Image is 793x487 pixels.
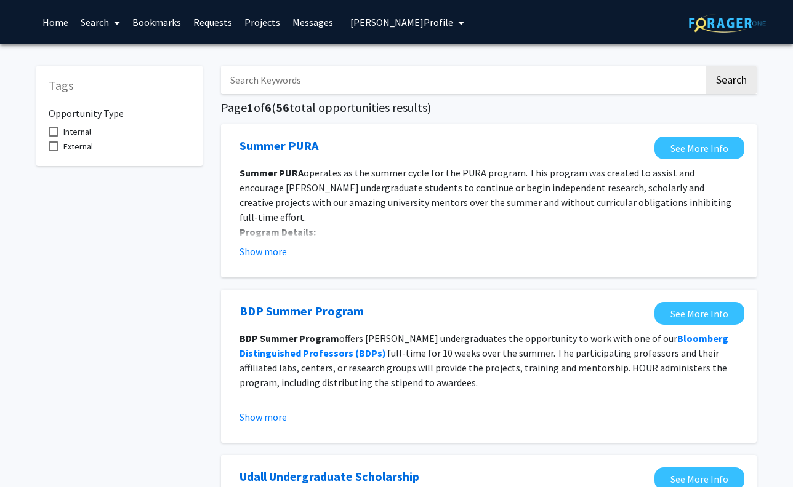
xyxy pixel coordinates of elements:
[63,124,91,139] span: Internal
[350,16,453,28] span: [PERSON_NAME] Profile
[187,1,238,44] a: Requests
[240,244,287,259] button: Show more
[240,226,316,238] strong: Program Details:
[240,302,364,320] a: Opens in a new tab
[126,1,187,44] a: Bookmarks
[689,14,766,33] img: ForagerOne Logo
[49,98,190,119] h6: Opportunity Type
[74,1,126,44] a: Search
[654,137,744,159] a: Opens in a new tab
[247,100,254,115] span: 1
[286,1,339,44] a: Messages
[221,66,704,94] input: Search Keywords
[36,1,74,44] a: Home
[240,410,287,424] button: Show more
[240,332,339,344] strong: BDP Summer Program
[654,302,744,325] a: Opens in a new tab
[238,1,286,44] a: Projects
[240,331,738,390] p: offers [PERSON_NAME] undergraduates the opportunity to work with one of our full-time for 10 week...
[49,78,190,93] h5: Tags
[221,100,757,115] h5: Page of ( total opportunities results)
[240,137,318,155] a: Opens in a new tab
[240,167,731,223] span: operates as the summer cycle for the PURA program. This program was created to assist and encoura...
[706,66,757,94] button: Search
[63,139,93,154] span: External
[240,167,304,179] strong: Summer PURA
[240,467,419,486] a: Opens in a new tab
[276,100,289,115] span: 56
[265,100,272,115] span: 6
